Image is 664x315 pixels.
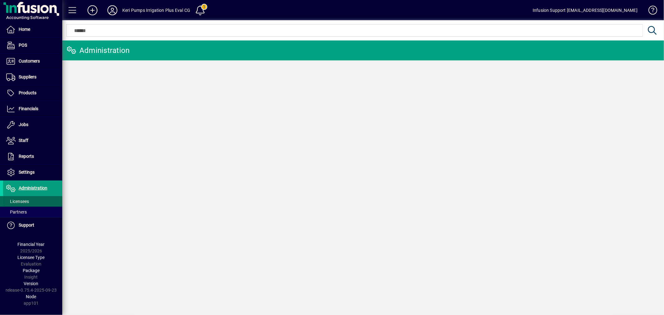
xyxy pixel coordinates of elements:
span: Home [19,27,30,32]
span: Node [26,294,36,299]
span: Licensee Type [18,255,45,260]
a: POS [3,38,62,53]
div: Keri Pumps Irrigation Plus Eval CG [122,5,190,15]
a: Home [3,22,62,37]
a: Settings [3,165,62,180]
a: Licensees [3,196,62,207]
span: Version [24,281,39,286]
a: Knowledge Base [644,1,656,21]
span: Settings [19,170,35,175]
div: Administration [67,45,130,55]
span: Package [23,268,40,273]
span: Suppliers [19,74,36,79]
a: Customers [3,54,62,69]
a: Products [3,85,62,101]
a: Partners [3,207,62,217]
button: Add [82,5,102,16]
span: Jobs [19,122,28,127]
a: Staff [3,133,62,148]
a: Financials [3,101,62,117]
span: Reports [19,154,34,159]
a: Suppliers [3,69,62,85]
span: Partners [6,209,27,214]
span: Products [19,90,36,95]
span: POS [19,43,27,48]
span: Administration [19,186,47,190]
span: Financial Year [18,242,45,247]
span: Licensees [6,199,29,204]
a: Jobs [3,117,62,133]
span: Customers [19,59,40,63]
button: Profile [102,5,122,16]
span: Staff [19,138,28,143]
span: Financials [19,106,38,111]
a: Support [3,218,62,233]
a: Reports [3,149,62,164]
span: Support [19,223,34,228]
div: Infusion Support [EMAIL_ADDRESS][DOMAIN_NAME] [533,5,638,15]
